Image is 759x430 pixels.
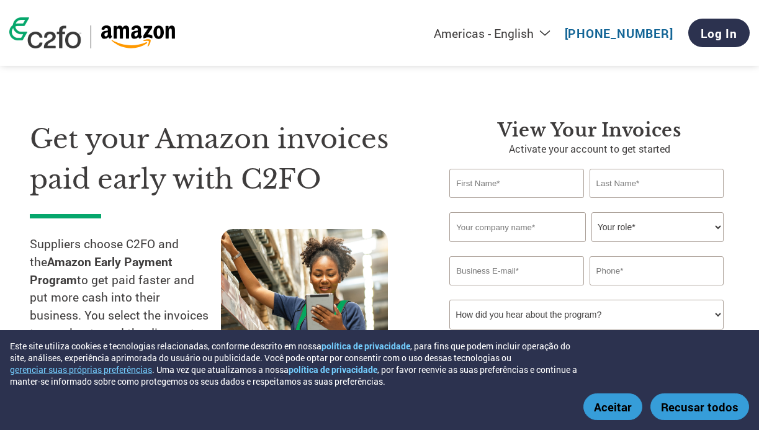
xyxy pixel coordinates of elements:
img: supply chain worker [221,229,388,351]
input: Last Name* [590,169,724,198]
div: Inavlid Email Address [449,287,583,295]
a: política de privacidade [289,364,377,375]
input: First Name* [449,169,583,198]
div: Invalid first name or first name is too long [449,199,583,207]
input: Your company name* [449,212,585,242]
h1: Get your Amazon invoices paid early with C2FO [30,119,412,199]
h3: View Your Invoices [449,119,729,141]
img: Amazon [101,25,176,48]
p: Suppliers choose C2FO and the to get paid faster and put more cash into their business. You selec... [30,235,221,361]
button: Aceitar [583,393,642,420]
input: Invalid Email format [449,256,583,285]
div: Invalid last name or last name is too long [590,199,724,207]
div: Este site utiliza cookies e tecnologias relacionadas, conforme descrito em nossa , para fins que ... [10,340,588,387]
p: Activate your account to get started [449,141,729,156]
select: Title/Role [591,212,724,242]
button: gerenciar suas próprias preferências [10,364,152,375]
a: política de privacidade [321,340,410,352]
div: Invalid company name or company name is too long [449,243,724,251]
a: Log In [688,19,750,47]
button: Recusar todos [650,393,749,420]
a: [PHONE_NUMBER] [565,25,673,41]
div: Inavlid Phone Number [590,287,724,295]
input: Phone* [590,256,724,285]
img: c2fo logo [9,17,81,48]
strong: Amazon Early Payment Program [30,254,173,287]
